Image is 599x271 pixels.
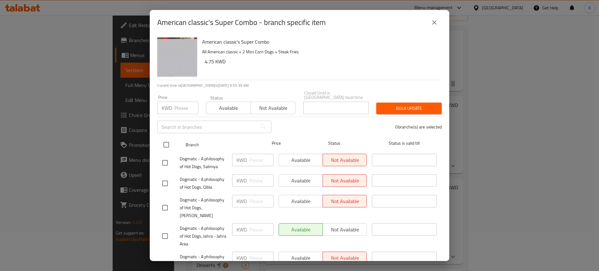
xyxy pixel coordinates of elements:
[249,174,274,187] input: Please enter price
[202,48,437,56] p: All American classic + 2 Mini Corn Dogs + Steak Fries
[236,156,247,164] p: KWD
[372,139,437,147] span: Status is valid till
[157,121,257,133] input: Search in branches
[180,196,227,220] span: Dogmatic - A philosophy of Hot Dogs, [PERSON_NAME]
[205,57,437,66] h6: 4.75 KWD
[249,195,274,207] input: Please enter price
[174,102,198,114] input: Please enter price
[395,124,442,130] p: 0 branche(s) are selected
[249,223,274,236] input: Please enter price
[162,104,172,112] p: KWD
[251,102,295,114] button: Not available
[256,139,297,147] span: Price
[249,252,274,264] input: Please enter price
[157,37,197,77] img: American classic's Super Combo
[236,226,247,233] p: KWD
[180,176,227,191] span: Dogmatic - A philosophy of Hot Dogs, Qibla
[180,225,227,248] span: Dogmatic - A philosophy of Hot Dogs, Jahra - Jahra Area
[302,139,367,147] span: Status
[427,15,442,30] button: close
[236,254,247,262] p: KWD
[202,37,437,46] h6: American classic's Super Combo
[180,155,227,171] span: Dogmatic - A philosophy of Hot Dogs, Salmiya
[157,17,326,27] h2: American classic's Super Combo - branch specific item
[253,104,293,113] span: Not available
[157,83,442,88] p: Current time in [GEOGRAPHIC_DATA] is [DATE] 9:55:39 AM
[206,102,251,114] button: Available
[376,103,442,114] button: Bulk update
[209,104,248,113] span: Available
[249,154,274,166] input: Please enter price
[381,104,437,112] span: Bulk update
[186,141,251,149] span: Branch
[236,197,247,205] p: KWD
[236,177,247,184] p: KWD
